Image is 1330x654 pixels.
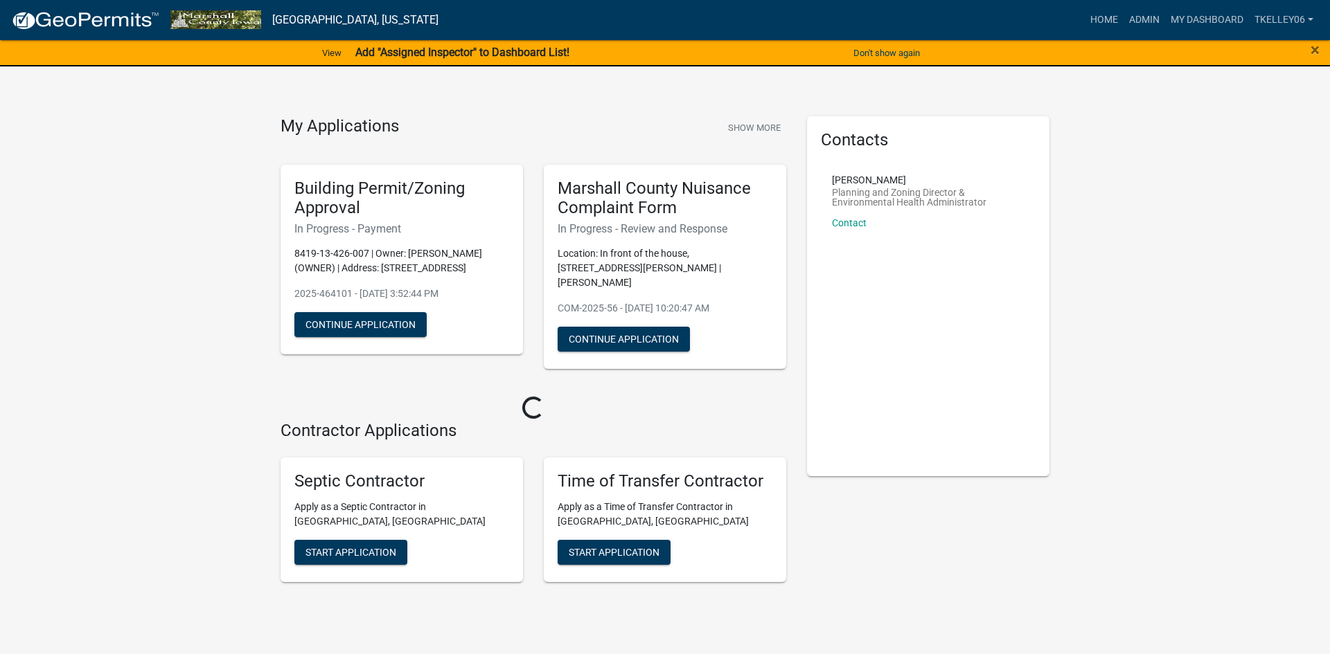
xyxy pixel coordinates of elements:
p: Apply as a Septic Contractor in [GEOGRAPHIC_DATA], [GEOGRAPHIC_DATA] [294,500,509,529]
a: Home [1085,7,1124,33]
p: COM-2025-56 - [DATE] 10:20:47 AM [558,301,772,316]
button: Don't show again [848,42,925,64]
h5: Time of Transfer Contractor [558,471,772,491]
p: Planning and Zoning Director & Environmental Health Administrator [832,188,1025,207]
button: Start Application [294,540,407,565]
h6: In Progress - Review and Response [558,222,772,235]
a: [GEOGRAPHIC_DATA], [US_STATE] [272,8,438,32]
p: [PERSON_NAME] [832,175,1025,185]
h5: Contacts [821,130,1036,150]
p: 8419-13-426-007 | Owner: [PERSON_NAME] (OWNER) | Address: [STREET_ADDRESS] [294,246,509,275]
a: Tkelley06 [1249,7,1319,33]
span: Start Application [569,546,659,557]
a: My Dashboard [1165,7,1249,33]
a: View [317,42,347,64]
h5: Marshall County Nuisance Complaint Form [558,179,772,219]
button: Continue Application [294,312,427,337]
a: Admin [1124,7,1165,33]
wm-workflow-list-section: Contractor Applications [281,421,786,593]
span: × [1311,40,1320,60]
img: Marshall County, Iowa [170,10,261,29]
button: Show More [722,116,786,139]
p: 2025-464101 - [DATE] 3:52:44 PM [294,287,509,301]
h6: In Progress - Payment [294,222,509,235]
p: Apply as a Time of Transfer Contractor in [GEOGRAPHIC_DATA], [GEOGRAPHIC_DATA] [558,500,772,529]
a: Contact [832,217,867,228]
p: Location: In front of the house, [STREET_ADDRESS][PERSON_NAME] | [PERSON_NAME] [558,246,772,290]
h5: Septic Contractor [294,471,509,491]
h4: My Applications [281,116,399,137]
button: Start Application [558,540,671,565]
h5: Building Permit/Zoning Approval [294,179,509,219]
button: Continue Application [558,327,690,352]
button: Close [1311,42,1320,58]
h4: Contractor Applications [281,421,786,441]
strong: Add "Assigned Inspector" to Dashboard List! [355,46,569,59]
span: Start Application [305,546,396,557]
